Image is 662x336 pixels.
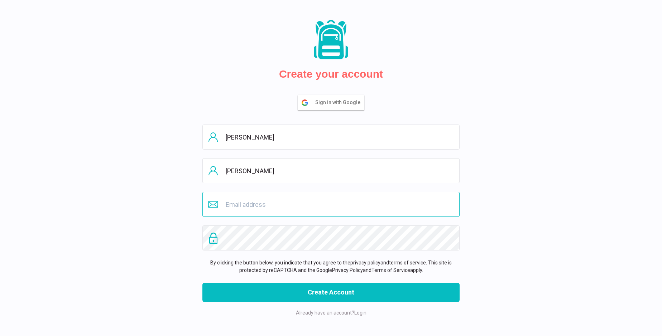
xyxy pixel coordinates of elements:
[371,267,410,273] a: Terms of Service
[202,192,460,217] input: Email address
[298,95,364,110] button: Sign in with Google
[202,259,460,274] p: By clicking the button below, you indicate that you agree to the and . This site is protected by ...
[332,267,363,273] a: Privacy Policy
[202,309,460,317] p: Already have an account?
[315,95,364,110] span: Sign in with Google
[202,125,460,150] input: First name
[354,310,366,316] a: Login
[202,158,460,183] input: Last name
[350,260,380,266] a: privacy policy
[311,19,351,60] img: Packs logo
[202,283,460,302] button: Create Account
[389,260,426,266] a: terms of service
[279,68,383,81] h2: Create your account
